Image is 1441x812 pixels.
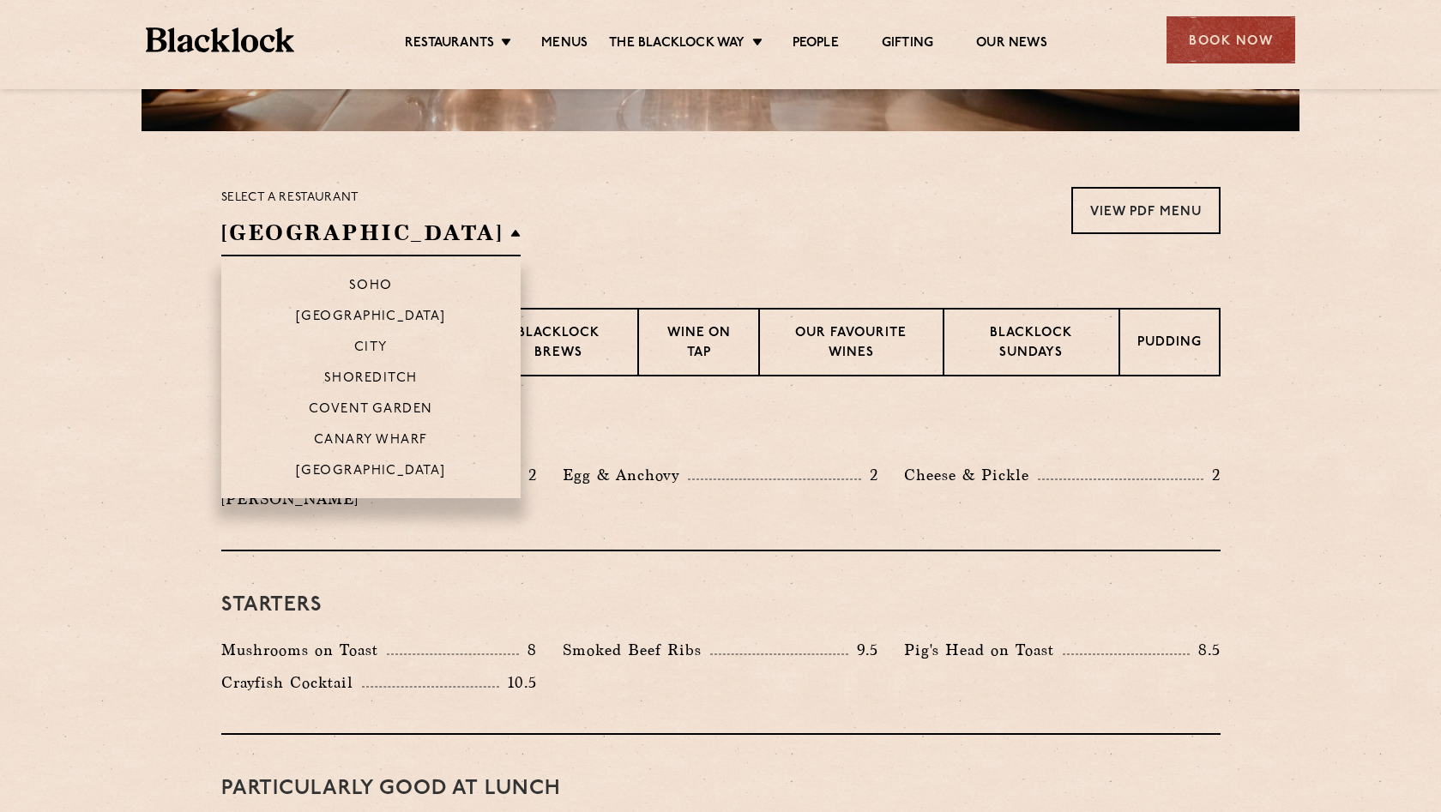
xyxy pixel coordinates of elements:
[499,671,537,694] p: 10.5
[904,638,1063,662] p: Pig's Head on Toast
[221,218,522,256] h2: [GEOGRAPHIC_DATA]
[314,433,427,450] p: Canary Wharf
[324,371,418,388] p: Shoreditch
[793,35,839,54] a: People
[861,464,878,486] p: 2
[520,464,537,486] p: 2
[496,324,621,364] p: Blacklock Brews
[296,310,446,327] p: [GEOGRAPHIC_DATA]
[309,402,433,419] p: Covent Garden
[221,594,1221,617] h3: Starters
[1167,16,1295,63] div: Book Now
[656,324,740,364] p: Wine on Tap
[541,35,588,54] a: Menus
[349,279,393,296] p: Soho
[1203,464,1221,486] p: 2
[976,35,1047,54] a: Our News
[296,464,446,481] p: [GEOGRAPHIC_DATA]
[563,638,710,662] p: Smoked Beef Ribs
[221,419,1221,442] h3: Pre Chop Bites
[777,324,925,364] p: Our favourite wines
[962,324,1100,364] p: Blacklock Sundays
[848,639,879,661] p: 9.5
[221,671,362,695] p: Crayfish Cocktail
[221,778,1221,800] h3: PARTICULARLY GOOD AT LUNCH
[1137,334,1202,355] p: Pudding
[1190,639,1221,661] p: 8.5
[405,35,494,54] a: Restaurants
[1071,187,1221,234] a: View PDF Menu
[354,340,388,358] p: City
[519,639,537,661] p: 8
[609,35,745,54] a: The Blacklock Way
[904,463,1038,487] p: Cheese & Pickle
[221,187,522,209] p: Select a restaurant
[563,463,688,487] p: Egg & Anchovy
[146,27,294,52] img: BL_Textured_Logo-footer-cropped.svg
[882,35,933,54] a: Gifting
[221,638,387,662] p: Mushrooms on Toast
